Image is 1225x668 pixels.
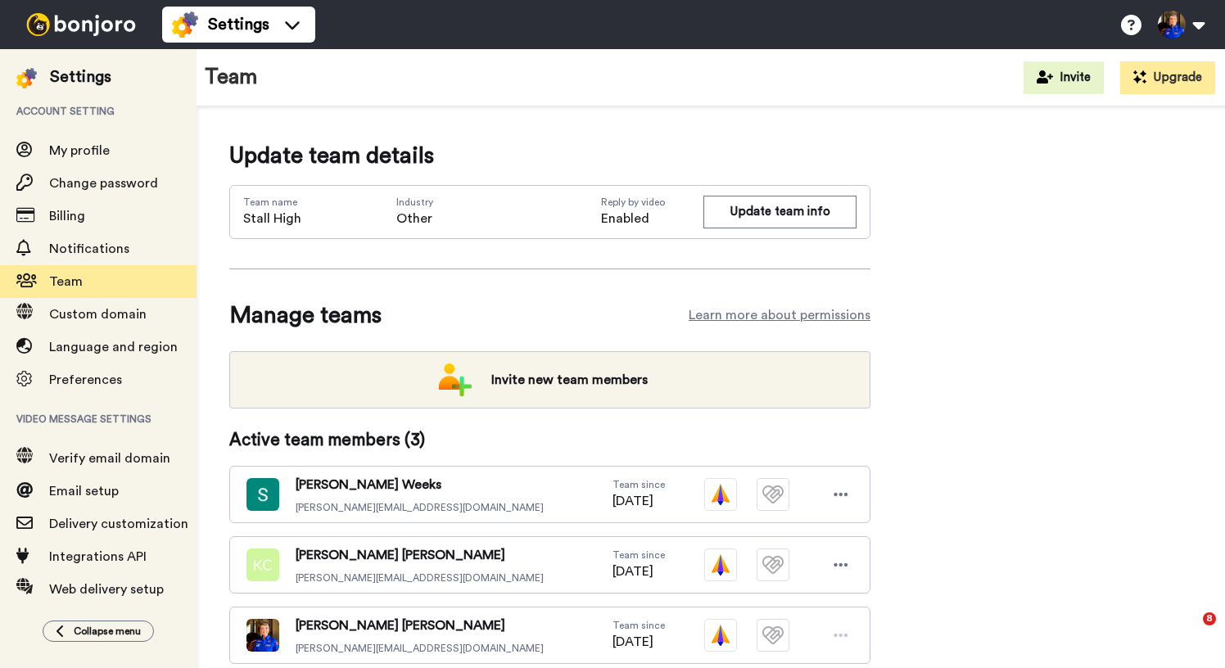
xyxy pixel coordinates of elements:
img: bj-logo-header-white.svg [20,13,142,36]
span: Billing [49,210,85,223]
span: [DATE] [612,562,665,581]
span: [PERSON_NAME][EMAIL_ADDRESS][DOMAIN_NAME] [296,571,544,584]
span: Preferences [49,373,122,386]
iframe: Intercom live chat [1169,612,1209,652]
button: Upgrade [1120,61,1215,94]
span: Industry [396,196,433,209]
img: kc.png [246,548,279,581]
img: vm-color.svg [704,478,737,511]
span: Other [396,209,433,228]
a: Learn more about permissions [689,305,870,325]
span: [PERSON_NAME][EMAIL_ADDRESS][DOMAIN_NAME] [296,501,544,514]
div: Settings [50,65,111,88]
span: Stall High [243,209,301,228]
button: Invite [1024,61,1104,94]
span: Custom domain [49,308,147,321]
span: Collapse menu [74,625,141,638]
span: Reply by video [601,196,703,209]
button: Collapse menu [43,621,154,642]
span: Team since [612,548,665,562]
span: Web delivery setup [49,583,164,596]
img: settings-colored.svg [16,68,37,88]
span: Integrations API [49,550,147,563]
img: tm-plain.svg [757,478,789,511]
h1: Team [205,65,258,89]
span: [PERSON_NAME] [PERSON_NAME] [296,616,544,635]
img: vm-color.svg [704,619,737,652]
span: Update team details [229,139,870,172]
span: Enabled [601,209,703,228]
button: Update team info [703,196,857,228]
span: My profile [49,144,110,157]
span: Language and region [49,341,178,354]
span: Settings [208,13,269,36]
img: tm-plain.svg [757,619,789,652]
span: 8 [1203,612,1216,625]
span: Verify email domain [49,452,170,465]
span: Change password [49,177,158,190]
span: Notifications [49,242,129,255]
span: Manage teams [229,299,382,332]
span: [DATE] [612,632,665,652]
img: vm-color.svg [704,548,737,581]
span: Email setup [49,485,119,498]
span: [PERSON_NAME][EMAIL_ADDRESS][DOMAIN_NAME] [296,642,544,655]
img: ACg8ocLkcuFaKUWgrMONF-WgThXhvCaRE6j2TbgAld9A_sNt4SPBSA=s96-c [246,478,279,511]
span: Team name [243,196,301,209]
span: [DATE] [612,491,665,511]
span: Team since [612,619,665,632]
span: Delivery customization [49,517,188,530]
span: Active team members ( 3 ) [229,428,425,453]
span: Team [49,275,83,288]
span: Team since [612,478,665,491]
img: add-team.png [439,363,472,396]
img: tm-plain.svg [757,548,789,581]
img: a9f58802-db57-4e71-ac43-b2f844e60d2a-1703869671.jpg [246,619,279,652]
img: settings-colored.svg [172,11,198,38]
span: [PERSON_NAME] [PERSON_NAME] [296,545,544,565]
span: [PERSON_NAME] Weeks [296,475,544,494]
span: Invite new team members [478,363,661,396]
